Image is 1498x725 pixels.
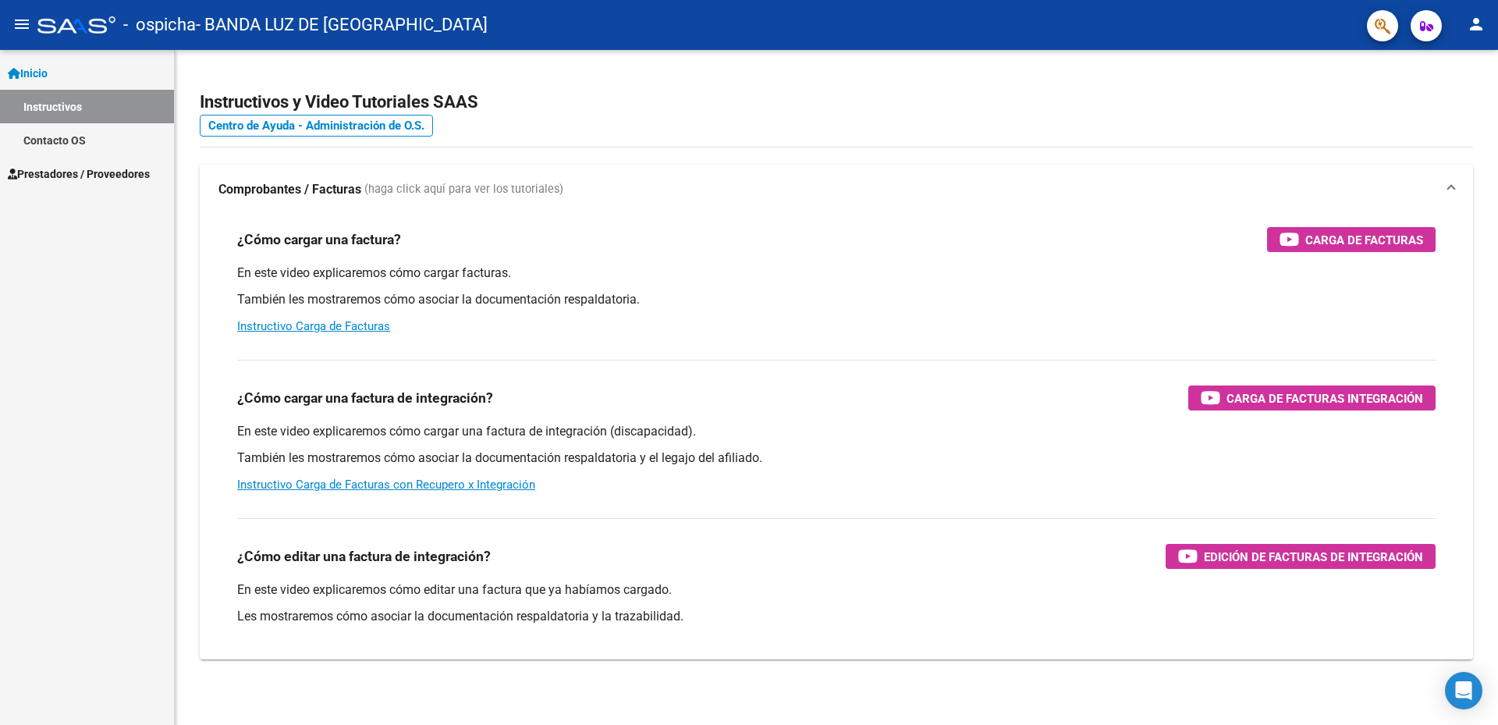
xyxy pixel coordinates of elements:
[196,8,488,42] span: - BANDA LUZ DE [GEOGRAPHIC_DATA]
[1305,230,1423,250] span: Carga de Facturas
[1204,547,1423,567] span: Edición de Facturas de integración
[237,423,1436,440] p: En este video explicaremos cómo cargar una factura de integración (discapacidad).
[8,165,150,183] span: Prestadores / Proveedores
[200,215,1473,659] div: Comprobantes / Facturas (haga click aquí para ver los tutoriales)
[237,229,401,251] h3: ¿Cómo cargar una factura?
[237,581,1436,599] p: En este video explicaremos cómo editar una factura que ya habíamos cargado.
[237,478,535,492] a: Instructivo Carga de Facturas con Recupero x Integración
[237,387,493,409] h3: ¿Cómo cargar una factura de integración?
[237,450,1436,467] p: También les mostraremos cómo asociar la documentación respaldatoria y el legajo del afiliado.
[200,87,1473,117] h2: Instructivos y Video Tutoriales SAAS
[237,546,491,567] h3: ¿Cómo editar una factura de integración?
[237,291,1436,308] p: También les mostraremos cómo asociar la documentación respaldatoria.
[1226,389,1423,408] span: Carga de Facturas Integración
[218,181,361,198] strong: Comprobantes / Facturas
[1267,227,1436,252] button: Carga de Facturas
[200,115,433,137] a: Centro de Ayuda - Administración de O.S.
[12,15,31,34] mat-icon: menu
[1445,672,1482,709] div: Open Intercom Messenger
[1166,544,1436,569] button: Edición de Facturas de integración
[123,8,196,42] span: - ospicha
[1467,15,1486,34] mat-icon: person
[364,181,563,198] span: (haga click aquí para ver los tutoriales)
[8,65,48,82] span: Inicio
[237,319,390,333] a: Instructivo Carga de Facturas
[1188,386,1436,410] button: Carga de Facturas Integración
[200,165,1473,215] mat-expansion-panel-header: Comprobantes / Facturas (haga click aquí para ver los tutoriales)
[237,608,1436,625] p: Les mostraremos cómo asociar la documentación respaldatoria y la trazabilidad.
[237,265,1436,282] p: En este video explicaremos cómo cargar facturas.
